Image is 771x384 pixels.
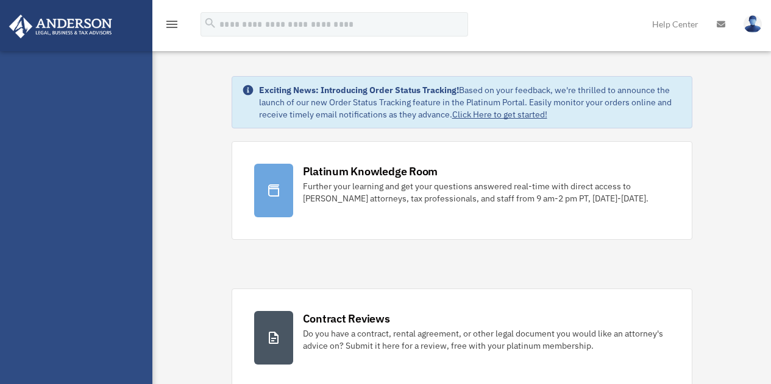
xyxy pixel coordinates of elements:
strong: Exciting News: Introducing Order Status Tracking! [259,85,459,96]
i: menu [165,17,179,32]
img: User Pic [744,15,762,33]
img: Anderson Advisors Platinum Portal [5,15,116,38]
div: Contract Reviews [303,311,390,326]
a: Click Here to get started! [452,109,547,120]
div: Based on your feedback, we're thrilled to announce the launch of our new Order Status Tracking fe... [259,84,682,120]
div: Further your learning and get your questions answered real-time with direct access to [PERSON_NAM... [303,180,670,204]
div: Platinum Knowledge Room [303,164,438,179]
div: Do you have a contract, rental agreement, or other legal document you would like an attorney's ad... [303,327,670,352]
a: Platinum Knowledge Room Further your learning and get your questions answered real-time with dire... [232,141,692,240]
a: menu [165,21,179,32]
i: search [204,16,217,30]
